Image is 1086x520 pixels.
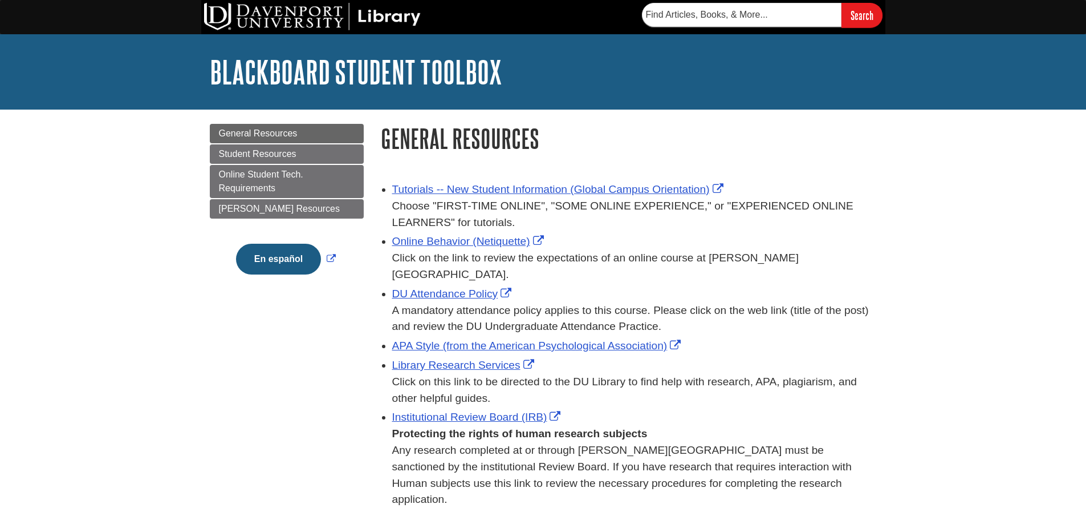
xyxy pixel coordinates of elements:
[247,499,292,509] a: Read More
[392,198,877,231] div: Choose "FIRST-TIME ONLINE", "SOME ONLINE EXPERIENCE," or "EXPERIENCED ONLINE LEARNERS" for tutori...
[392,340,684,352] a: Link opens in new window
[236,244,321,275] button: En español
[204,3,421,30] img: DU Library
[210,144,364,164] a: Student Resources
[210,482,877,513] div: This site uses cookies and records your IP address for usage statistics. Additionally, we use Goo...
[392,411,564,423] a: Link opens in new window
[210,54,502,90] a: Blackboard Student Toolbox
[392,303,877,336] div: A mandatory attendance policy applies to this course. Please click on the web link (title of the ...
[642,3,841,27] input: Find Articles, Books, & More...
[210,124,364,294] div: Guide Page Menu
[392,235,547,247] a: Link opens in new window
[210,199,364,219] a: [PERSON_NAME] Resources
[299,496,321,513] button: Close
[392,426,877,508] div: Any research completed at or through [PERSON_NAME][GEOGRAPHIC_DATA] must be sanctioned by the ins...
[219,149,296,159] span: Student Resources
[841,3,882,27] input: Search
[219,170,303,193] span: Online Student Tech. Requirements
[233,254,339,264] a: Link opens in new window
[392,428,648,440] strong: Protecting the rights of human research subjects
[381,124,877,153] h1: General Resources
[392,250,877,283] div: Click on the link to review the expectations of an online course at [PERSON_NAME][GEOGRAPHIC_DATA].
[392,359,537,371] a: Link opens in new window
[392,288,515,300] a: Link opens in new window
[210,165,364,198] a: Online Student Tech. Requirements
[392,374,877,407] div: Click on this link to be directed to the DU Library to find help with research, APA, plagiarism, ...
[210,124,364,143] a: General Resources
[392,183,726,195] a: Link opens in new window
[642,3,882,27] form: Searches DU Library's articles, books, and more
[219,204,340,213] span: [PERSON_NAME] Resources
[219,128,298,138] span: General Resources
